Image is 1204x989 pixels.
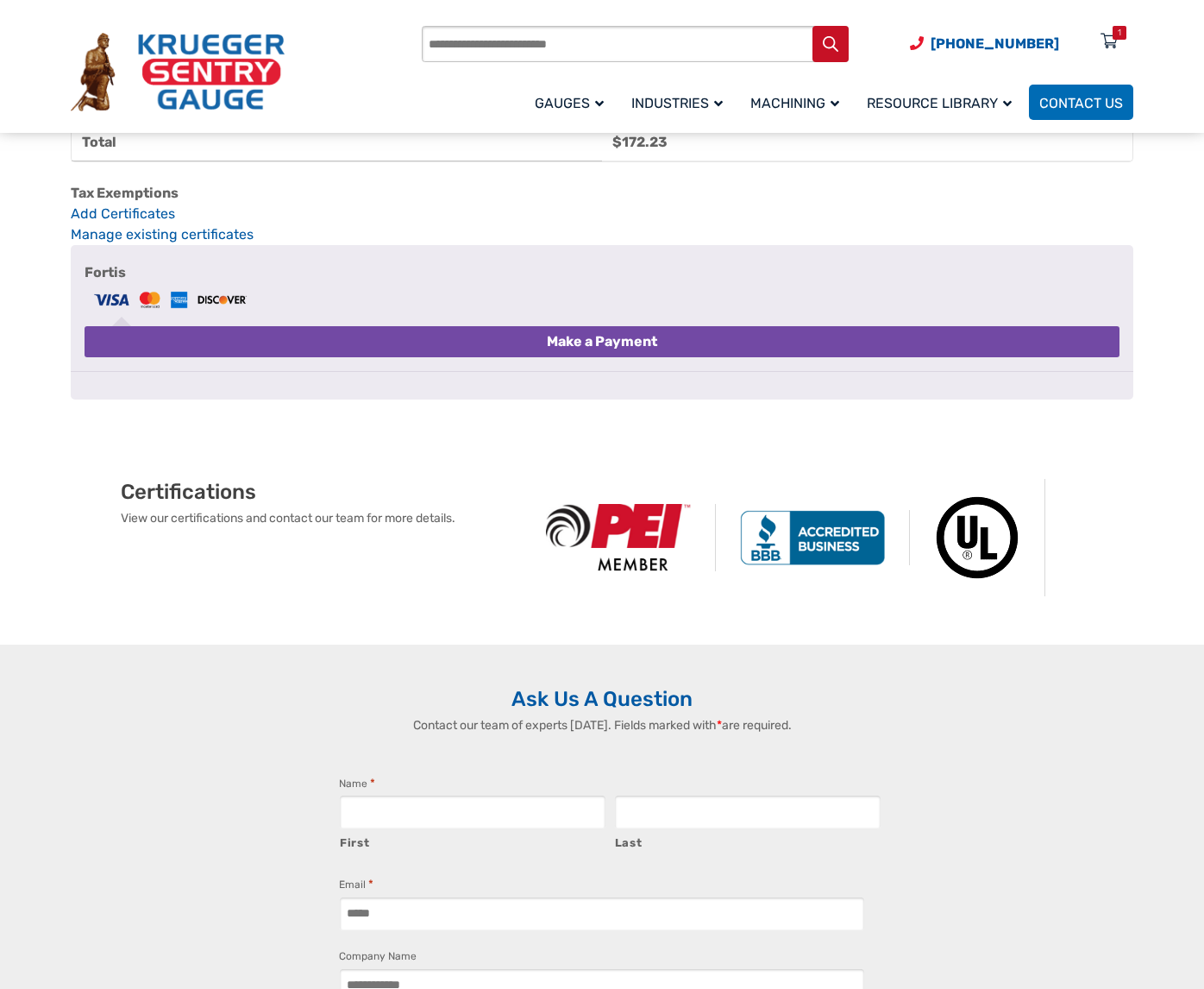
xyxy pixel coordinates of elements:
[121,509,522,527] p: View our certifications and contact our team for more details.
[340,830,606,852] label: First
[910,33,1059,54] a: Phone Number (920) 434-8860
[71,686,1133,712] h2: Ask Us A Question
[615,830,881,852] label: Last
[856,82,1029,123] a: Resource Library
[85,259,1119,314] label: Fortis
[339,876,373,893] label: Email
[535,95,604,111] span: Gauges
[931,35,1059,52] span: [PHONE_NUMBER]
[524,82,621,123] a: Gauges
[522,504,716,570] img: PEI Member
[71,185,179,201] b: Tax Exemptions
[631,95,723,111] span: Industries
[85,326,1119,357] button: Make a Payment
[1039,95,1123,111] span: Contact Us
[750,95,839,111] span: Machining
[1118,26,1121,40] div: 1
[867,95,1012,111] span: Resource Library
[612,134,622,150] span: $
[71,226,254,243] a: Manage existing certificates
[910,479,1045,596] img: Underwriters Laboratories
[339,775,375,792] legend: Name
[740,82,856,123] a: Machining
[322,716,882,734] p: Contact our team of experts [DATE]. Fields marked with are required.
[71,33,285,112] img: Krueger Sentry Gauge
[1029,85,1133,120] a: Contact Us
[621,82,740,123] a: Industries
[91,289,249,311] img: Fortis
[339,948,417,965] label: Company Name
[72,123,602,161] th: Total
[612,134,668,150] bdi: 172.23
[121,479,522,505] h2: Certifications
[71,204,1133,224] a: Add Certificates
[716,510,910,565] img: BBB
